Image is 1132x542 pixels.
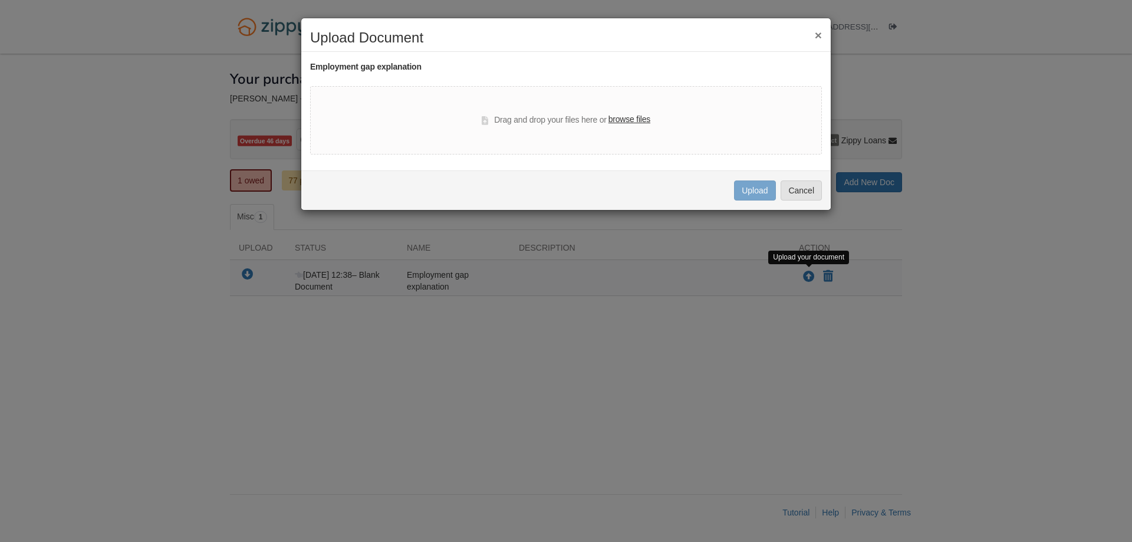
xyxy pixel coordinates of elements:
button: Cancel [781,180,822,201]
h2: Upload Document [310,30,822,45]
div: Drag and drop your files here or [482,113,650,127]
div: Upload your document [768,251,849,264]
div: Employment gap explanation [310,61,822,74]
button: Upload [734,180,775,201]
label: browse files [608,113,650,126]
button: × [815,29,822,41]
